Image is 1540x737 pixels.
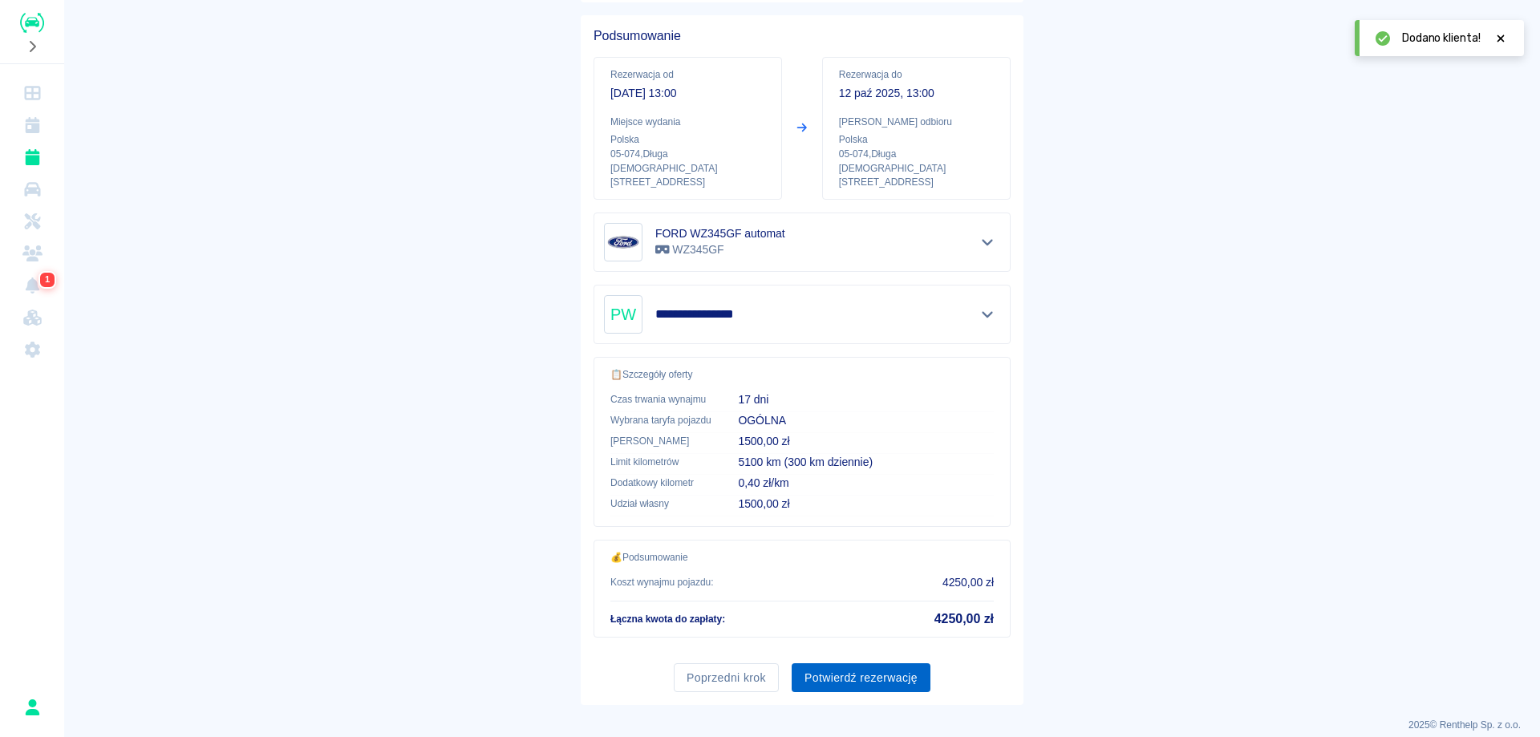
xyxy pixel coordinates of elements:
p: 0,40 zł/km [738,475,994,492]
p: Koszt wynajmu pojazdu : [610,575,714,589]
button: Sebastian Szczęśniak [15,690,49,724]
h5: Podsumowanie [594,28,1011,44]
img: Renthelp [20,13,44,33]
button: Poprzedni krok [674,663,779,693]
p: 05-074 , Długa [DEMOGRAPHIC_DATA] [839,147,994,176]
div: PW [604,295,642,334]
p: Czas trwania wynajmu [610,392,712,407]
a: Ustawienia [6,334,58,366]
a: Widget WWW [6,302,58,334]
p: 📋 Szczegóły oferty [610,367,994,382]
p: [PERSON_NAME] [610,434,712,448]
p: 05-074 , Długa [DEMOGRAPHIC_DATA] [610,147,765,176]
button: Pokaż szczegóły [975,231,1001,253]
a: Rezerwacje [6,141,58,173]
p: 1500,00 zł [738,496,994,512]
p: OGÓLNA [738,412,994,429]
a: Dashboard [6,77,58,109]
p: [DATE] 13:00 [610,85,765,102]
h5: 4250,00 zł [934,611,994,627]
p: 2025 © Renthelp Sp. z o.o. [83,718,1521,732]
span: Dodano klienta! [1402,30,1481,47]
p: Łączna kwota do zapłaty : [610,612,725,626]
p: Dodatkowy kilometr [610,476,712,490]
p: Limit kilometrów [610,455,712,469]
p: WZ345GF [655,241,785,258]
img: Image [607,226,639,258]
p: Polska [839,132,994,147]
a: Serwisy [6,205,58,237]
button: Potwierdź rezerwację [792,663,930,693]
p: [STREET_ADDRESS] [839,176,994,189]
p: 💰 Podsumowanie [610,550,994,565]
a: Powiadomienia [6,269,58,302]
p: 5100 km (300 km dziennie) [738,454,994,471]
p: Polska [610,132,765,147]
p: 17 dni [738,391,994,408]
p: [STREET_ADDRESS] [610,176,765,189]
p: Miejsce wydania [610,115,765,129]
h6: FORD WZ345GF automat [655,225,785,241]
a: Flota [6,173,58,205]
p: [PERSON_NAME] odbioru [839,115,994,129]
p: Udział własny [610,496,712,511]
p: Wybrana taryfa pojazdu [610,413,712,427]
a: Klienci [6,237,58,269]
p: 1500,00 zł [738,433,994,450]
a: Kalendarz [6,109,58,141]
span: 1 [42,272,53,288]
p: Rezerwacja do [839,67,994,82]
p: Rezerwacja od [610,67,765,82]
p: 4250,00 zł [942,574,994,591]
button: Pokaż szczegóły [975,303,1001,326]
p: 12 paź 2025, 13:00 [839,85,994,102]
button: Rozwiń nawigację [20,36,44,57]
